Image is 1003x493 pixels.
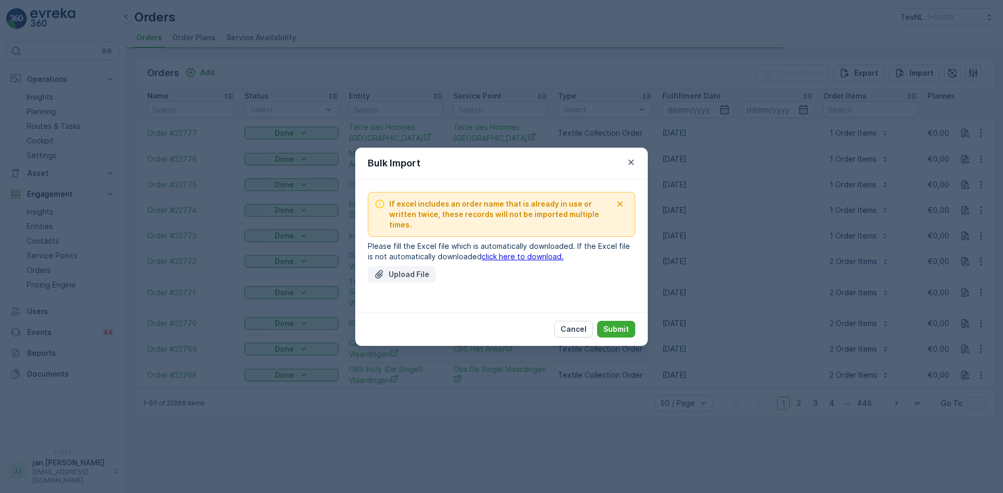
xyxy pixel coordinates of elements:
[389,199,612,230] span: If excel includes an order name that is already in use or written twice, these records will not b...
[603,324,629,334] p: Submit
[597,321,635,338] button: Submit
[368,241,635,262] p: Please fill the Excel file which is automatically downloaded. If the Excel file is not automatica...
[554,321,593,338] button: Cancel
[389,269,429,280] p: Upload File
[561,324,587,334] p: Cancel
[482,252,564,261] a: click here to download.
[368,266,436,283] button: Upload File
[368,156,421,171] p: Bulk Import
